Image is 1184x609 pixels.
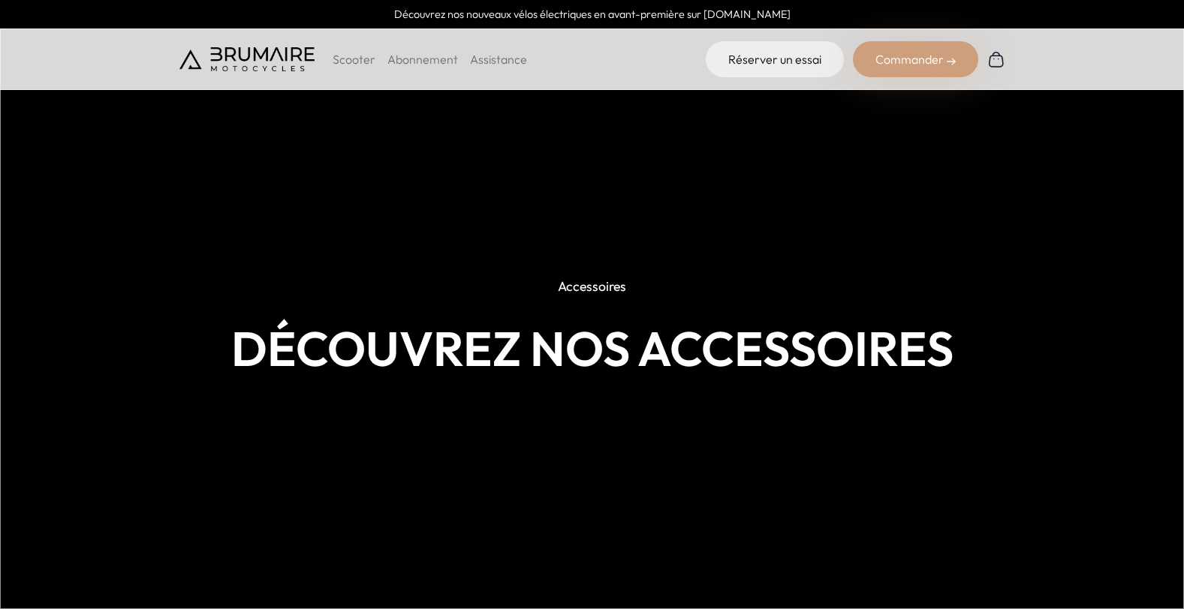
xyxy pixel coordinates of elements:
[853,41,978,77] div: Commander
[387,52,458,67] a: Abonnement
[987,50,1005,68] img: Panier
[179,321,1005,376] h1: Découvrez nos accessoires
[706,41,844,77] a: Réserver un essai
[179,47,315,71] img: Brumaire Motocycles
[947,57,956,66] img: right-arrow-2.png
[547,270,637,303] p: Accessoires
[333,50,375,68] p: Scooter
[470,52,527,67] a: Assistance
